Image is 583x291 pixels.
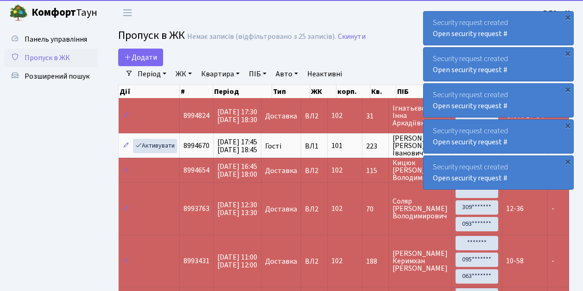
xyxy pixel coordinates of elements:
[433,65,507,75] a: Open security request #
[331,141,342,151] span: 101
[393,250,448,272] span: [PERSON_NAME] Керимхан [PERSON_NAME]
[433,137,507,147] a: Open security request #
[184,204,209,214] span: 8993763
[331,111,342,121] span: 102
[543,7,572,19] a: ВЛ2 -. К.
[331,256,342,266] span: 102
[272,85,310,98] th: Тип
[272,66,302,82] a: Авто
[424,48,573,81] div: Security request created
[124,52,157,62] span: Додати
[433,101,507,111] a: Open security request #
[116,5,139,20] button: Переключити навігацію
[366,142,385,150] span: 223
[119,85,180,98] th: Дії
[393,135,448,157] span: [PERSON_NAME] [PERSON_NAME] Іванович
[118,27,185,43] span: Пропуск в ЖК
[265,112,297,120] span: Доставка
[336,85,370,98] th: корп.
[424,12,573,45] div: Security request created
[180,85,213,98] th: #
[5,49,97,67] a: Пропуск в ЖК
[338,32,366,41] a: Скинути
[184,256,209,266] span: 8993431
[133,139,177,153] a: Активувати
[563,121,572,130] div: ×
[305,258,323,265] span: ВЛ2
[551,256,554,266] span: -
[265,142,281,150] span: Гості
[184,111,209,121] span: 8994824
[366,258,385,265] span: 188
[25,34,87,44] span: Панель управління
[396,85,462,98] th: ПІБ
[305,142,323,150] span: ВЛ1
[265,167,297,174] span: Доставка
[25,71,89,81] span: Розширений пошук
[217,107,257,125] span: [DATE] 17:30 [DATE] 18:30
[5,67,97,86] a: Розширений пошук
[217,161,257,180] span: [DATE] 16:45 [DATE] 18:00
[217,200,257,218] span: [DATE] 12:30 [DATE] 13:30
[563,157,572,166] div: ×
[265,258,297,265] span: Доставка
[304,66,346,82] a: Неактивні
[172,66,196,82] a: ЖК
[366,205,385,213] span: 70
[393,159,448,181] span: Кицюк [PERSON_NAME] Володимирович
[563,49,572,58] div: ×
[305,167,323,174] span: ВЛ2
[331,166,342,176] span: 102
[134,66,170,82] a: Період
[433,29,507,39] a: Open security request #
[184,141,209,151] span: 8994670
[370,85,396,98] th: Кв.
[9,4,28,22] img: logo.png
[197,66,243,82] a: Квартира
[25,53,70,63] span: Пропуск в ЖК
[506,204,524,214] span: 12-36
[5,30,97,49] a: Панель управління
[305,112,323,120] span: ВЛ2
[433,173,507,183] a: Open security request #
[310,85,336,98] th: ЖК
[265,205,297,213] span: Доставка
[551,204,554,214] span: -
[118,49,163,66] a: Додати
[187,32,336,41] div: Немає записів (відфільтровано з 25 записів).
[32,5,76,20] b: Комфорт
[366,112,385,120] span: 31
[424,84,573,117] div: Security request created
[393,198,448,220] span: Соляр [PERSON_NAME] Володимирович
[305,205,323,213] span: ВЛ2
[563,85,572,94] div: ×
[245,66,270,82] a: ПІБ
[543,8,572,18] b: ВЛ2 -. К.
[366,167,385,174] span: 115
[393,105,448,127] span: Ігнатьєвська Інна Аркадіївна
[506,256,524,266] span: 10-58
[217,137,257,155] span: [DATE] 17:45 [DATE] 18:45
[331,204,342,214] span: 102
[32,5,97,21] span: Таун
[424,120,573,153] div: Security request created
[424,156,573,189] div: Security request created
[213,85,272,98] th: Період
[184,166,209,176] span: 8994654
[563,12,572,22] div: ×
[217,252,257,270] span: [DATE] 11:00 [DATE] 12:00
